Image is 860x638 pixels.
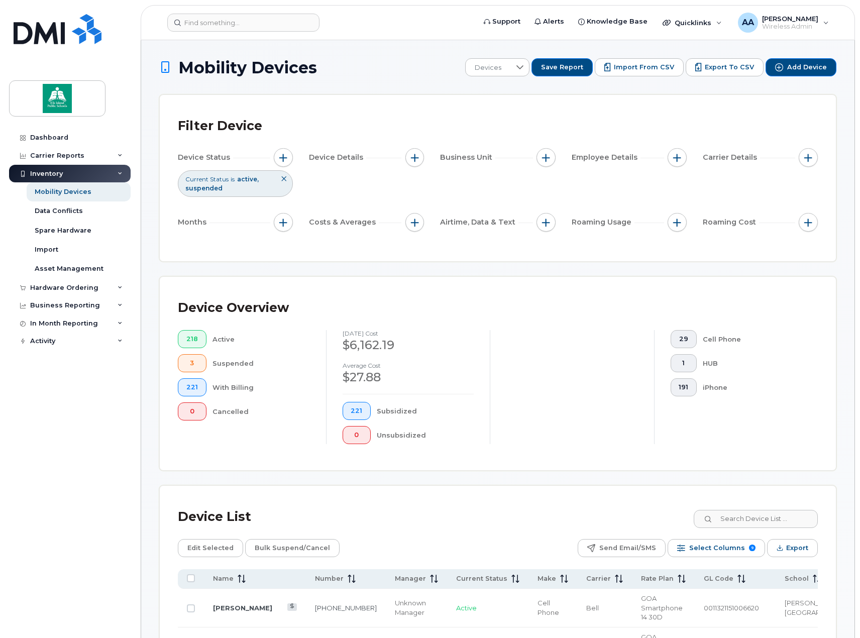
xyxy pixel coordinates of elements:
span: 218 [186,335,198,343]
button: 221 [343,402,371,420]
span: Import from CSV [614,63,674,72]
span: Device Details [309,152,366,163]
button: 221 [178,378,206,396]
span: Name [213,574,234,583]
input: Search Device List ... [694,510,818,528]
button: 191 [671,378,697,396]
span: Costs & Averages [309,217,379,228]
button: 0 [178,402,206,420]
a: [PHONE_NUMBER] [315,604,377,612]
button: Export to CSV [686,58,764,76]
h4: [DATE] cost [343,330,474,337]
span: Make [537,574,556,583]
span: Select Columns [689,541,745,556]
button: Bulk Suspend/Cancel [245,539,340,557]
span: Carrier Details [703,152,760,163]
span: suspended [185,184,223,192]
div: Subsidized [377,402,474,420]
span: Months [178,217,209,228]
div: With Billing [212,378,310,396]
button: Export [767,539,818,557]
span: Mobility Devices [178,59,317,76]
div: $6,162.19 [343,337,474,354]
span: Export to CSV [705,63,754,72]
span: is [231,175,235,183]
span: Current Status [456,574,507,583]
span: 221 [351,407,362,415]
div: iPhone [703,378,802,396]
div: Active [212,330,310,348]
span: Device Status [178,152,233,163]
button: 29 [671,330,697,348]
span: 1 [679,359,688,367]
div: Device Overview [178,295,289,321]
span: Airtime, Data & Text [440,217,518,228]
span: Active [456,604,477,612]
button: Import from CSV [595,58,684,76]
span: 9 [749,545,756,551]
span: 3 [186,359,198,367]
button: Select Columns 9 [668,539,765,557]
span: [PERSON_NAME][GEOGRAPHIC_DATA] [785,599,855,616]
span: 0011321151006620 [704,604,759,612]
button: Add Device [766,58,836,76]
span: active [237,175,259,183]
div: Cancelled [212,402,310,420]
span: Carrier [586,574,611,583]
span: Cell Phone [537,599,559,616]
span: Export [786,541,808,556]
button: 218 [178,330,206,348]
a: [PERSON_NAME] [213,604,272,612]
div: $27.88 [343,369,474,386]
a: View Last Bill [287,603,297,611]
span: 0 [351,431,362,439]
span: Save Report [541,63,583,72]
h4: Average cost [343,362,474,369]
div: Unknown Manager [395,598,438,617]
span: Bell [586,604,599,612]
div: Device List [178,504,251,530]
span: School [785,574,809,583]
span: Employee Details [572,152,640,163]
span: Manager [395,574,426,583]
span: GOA Smartphone 14 30D [641,594,683,621]
span: 29 [679,335,688,343]
span: Roaming Cost [703,217,759,228]
span: Add Device [787,63,827,72]
span: Send Email/SMS [599,541,656,556]
button: Send Email/SMS [578,539,666,557]
div: Unsubsidized [377,426,474,444]
span: Devices [466,59,510,77]
div: Filter Device [178,113,262,139]
button: Save Report [531,58,593,76]
span: 0 [186,407,198,415]
button: Edit Selected [178,539,243,557]
span: 221 [186,383,198,391]
span: Current Status [185,175,229,183]
div: Cell Phone [703,330,802,348]
button: 0 [343,426,371,444]
div: Suspended [212,354,310,372]
span: GL Code [704,574,733,583]
span: Business Unit [440,152,495,163]
span: Edit Selected [187,541,234,556]
span: Roaming Usage [572,217,634,228]
span: Rate Plan [641,574,674,583]
span: Bulk Suspend/Cancel [255,541,330,556]
span: Number [315,574,344,583]
button: 3 [178,354,206,372]
button: 1 [671,354,697,372]
div: HUB [703,354,802,372]
span: 191 [679,383,688,391]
